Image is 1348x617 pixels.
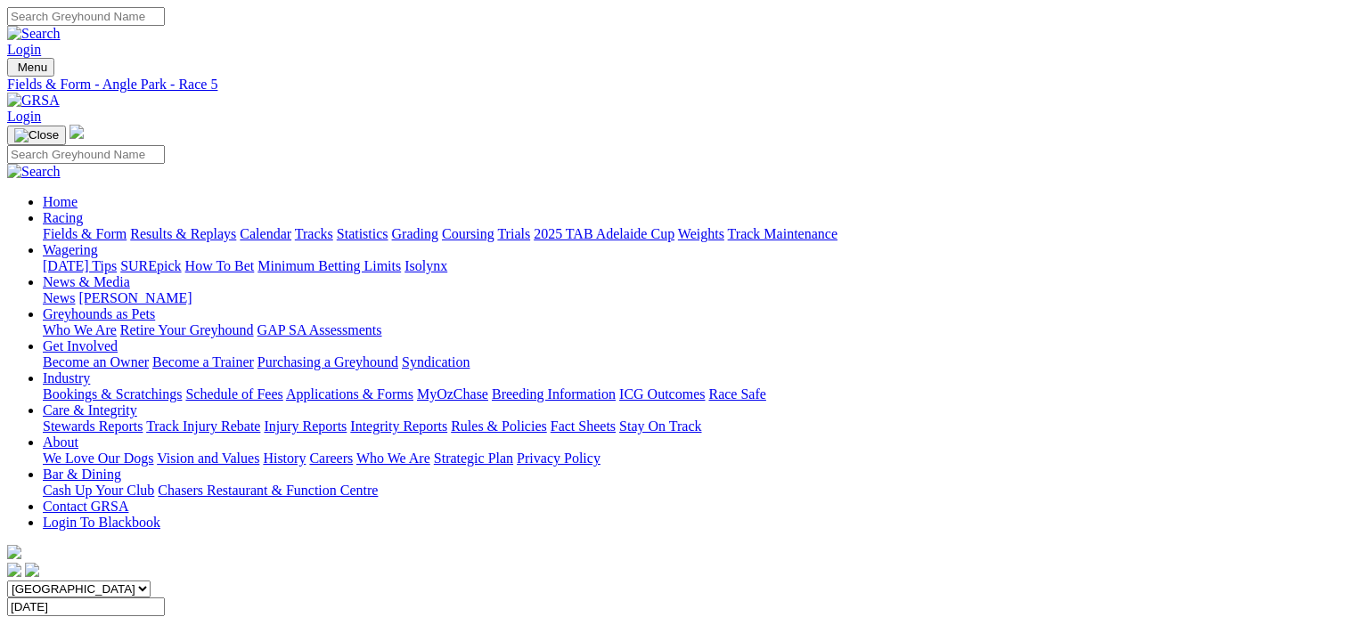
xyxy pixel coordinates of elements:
a: We Love Our Dogs [43,451,153,466]
div: Care & Integrity [43,418,1341,434]
a: Calendar [240,226,291,241]
a: Privacy Policy [517,451,600,466]
a: Grading [392,226,438,241]
a: Vision and Values [157,451,259,466]
a: Login [7,42,41,57]
a: Injury Reports [264,418,347,434]
a: Chasers Restaurant & Function Centre [158,483,378,498]
a: Get Involved [43,338,118,353]
a: Applications & Forms [286,386,413,402]
input: Search [7,145,165,164]
a: Stay On Track [619,418,701,434]
a: Breeding Information [492,386,616,402]
a: Minimum Betting Limits [257,258,401,273]
div: About [43,451,1341,467]
span: Menu [18,61,47,74]
a: Fact Sheets [551,418,616,434]
a: GAP SA Assessments [257,322,382,337]
a: Industry [43,370,90,386]
a: Statistics [337,226,388,241]
a: Purchasing a Greyhound [257,354,398,369]
a: Who We Are [43,322,117,337]
a: Integrity Reports [350,418,447,434]
button: Toggle navigation [7,58,54,77]
a: About [43,434,78,450]
a: MyOzChase [417,386,488,402]
img: GRSA [7,93,60,109]
img: logo-grsa-white.png [7,545,21,559]
div: Get Involved [43,354,1341,370]
div: News & Media [43,290,1341,306]
a: News [43,290,75,305]
a: Race Safe [708,386,765,402]
div: Wagering [43,258,1341,274]
a: Login [7,109,41,124]
div: Greyhounds as Pets [43,322,1341,338]
a: News & Media [43,274,130,289]
img: Search [7,26,61,42]
a: Tracks [295,226,333,241]
a: Who We Are [356,451,430,466]
a: Retire Your Greyhound [120,322,254,337]
a: Login To Blackbook [43,515,160,530]
a: Become an Owner [43,354,149,369]
a: Fields & Form - Angle Park - Race 5 [7,77,1341,93]
input: Search [7,7,165,26]
a: Results & Replays [130,226,236,241]
a: Fields & Form [43,226,127,241]
a: Wagering [43,242,98,257]
a: 2025 TAB Adelaide Cup [534,226,674,241]
a: Track Injury Rebate [146,418,260,434]
div: Industry [43,386,1341,402]
a: Weights [678,226,724,241]
a: [DATE] Tips [43,258,117,273]
input: Select date [7,597,165,616]
img: logo-grsa-white.png [69,125,84,139]
a: History [263,451,306,466]
a: SUREpick [120,258,181,273]
a: Isolynx [404,258,447,273]
div: Racing [43,226,1341,242]
a: Cash Up Your Club [43,483,154,498]
a: How To Bet [185,258,255,273]
a: Bookings & Scratchings [43,386,182,402]
a: Home [43,194,78,209]
a: Trials [497,226,530,241]
button: Toggle navigation [7,126,66,145]
a: Racing [43,210,83,225]
a: Rules & Policies [451,418,547,434]
a: Contact GRSA [43,499,128,514]
a: Stewards Reports [43,418,143,434]
img: Search [7,164,61,180]
div: Bar & Dining [43,483,1341,499]
a: Strategic Plan [434,451,513,466]
a: Track Maintenance [728,226,837,241]
img: facebook.svg [7,563,21,577]
a: Become a Trainer [152,354,254,369]
a: Coursing [442,226,494,241]
a: Greyhounds as Pets [43,306,155,321]
img: twitter.svg [25,563,39,577]
a: Syndication [402,354,470,369]
a: Careers [309,451,353,466]
a: Bar & Dining [43,467,121,482]
a: [PERSON_NAME] [78,290,192,305]
img: Close [14,128,59,142]
a: Care & Integrity [43,402,137,418]
a: Schedule of Fees [185,386,282,402]
a: ICG Outcomes [619,386,705,402]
